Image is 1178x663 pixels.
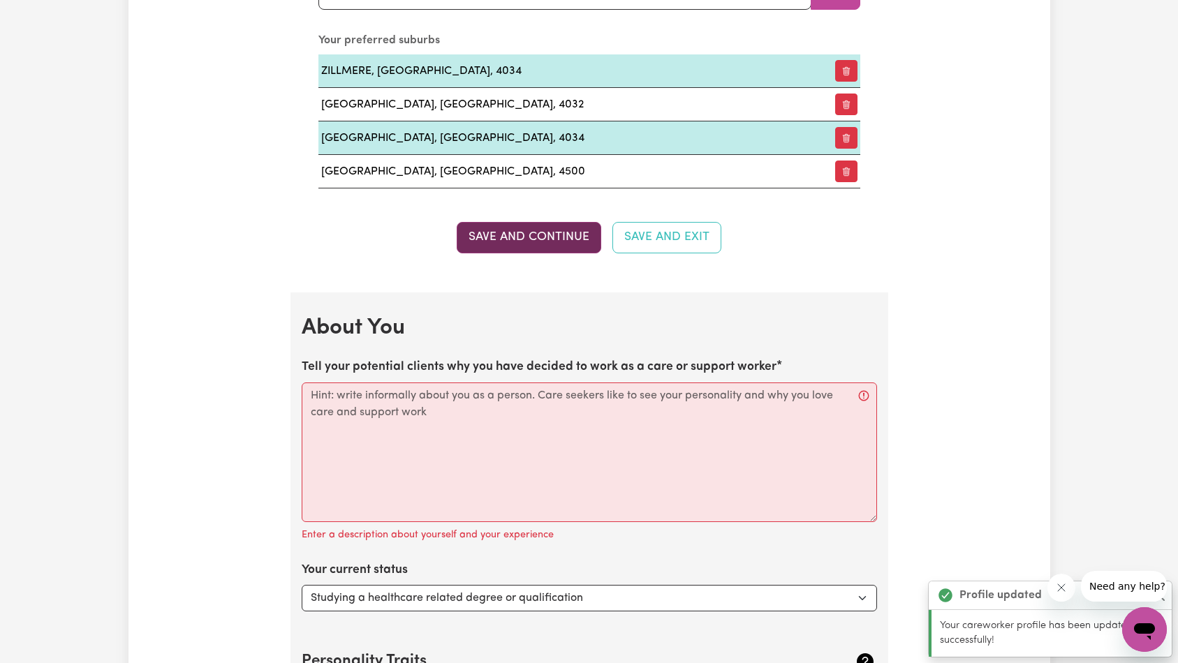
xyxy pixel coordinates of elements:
[940,618,1163,648] p: Your careworker profile has been updated successfully!
[835,60,857,82] button: Remove preferred suburb
[318,88,809,121] td: [GEOGRAPHIC_DATA], [GEOGRAPHIC_DATA], 4032
[1047,574,1075,602] iframe: Close message
[1081,571,1167,602] iframe: Message from company
[835,161,857,182] button: Remove preferred suburb
[835,94,857,115] button: Remove preferred suburb
[612,222,721,253] button: Save and Exit
[959,587,1042,604] strong: Profile updated
[302,561,408,579] label: Your current status
[302,358,776,376] label: Tell your potential clients why you have decided to work as a care or support worker
[835,127,857,149] button: Remove preferred suburb
[318,121,809,155] td: [GEOGRAPHIC_DATA], [GEOGRAPHIC_DATA], 4034
[1122,607,1167,652] iframe: Button to launch messaging window
[318,27,860,54] caption: Your preferred suburbs
[318,155,809,188] td: [GEOGRAPHIC_DATA], [GEOGRAPHIC_DATA], 4500
[318,54,809,88] td: ZILLMERE, [GEOGRAPHIC_DATA], 4034
[302,528,554,543] p: Enter a description about yourself and your experience
[457,222,601,253] button: Save and Continue
[302,315,877,341] h2: About You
